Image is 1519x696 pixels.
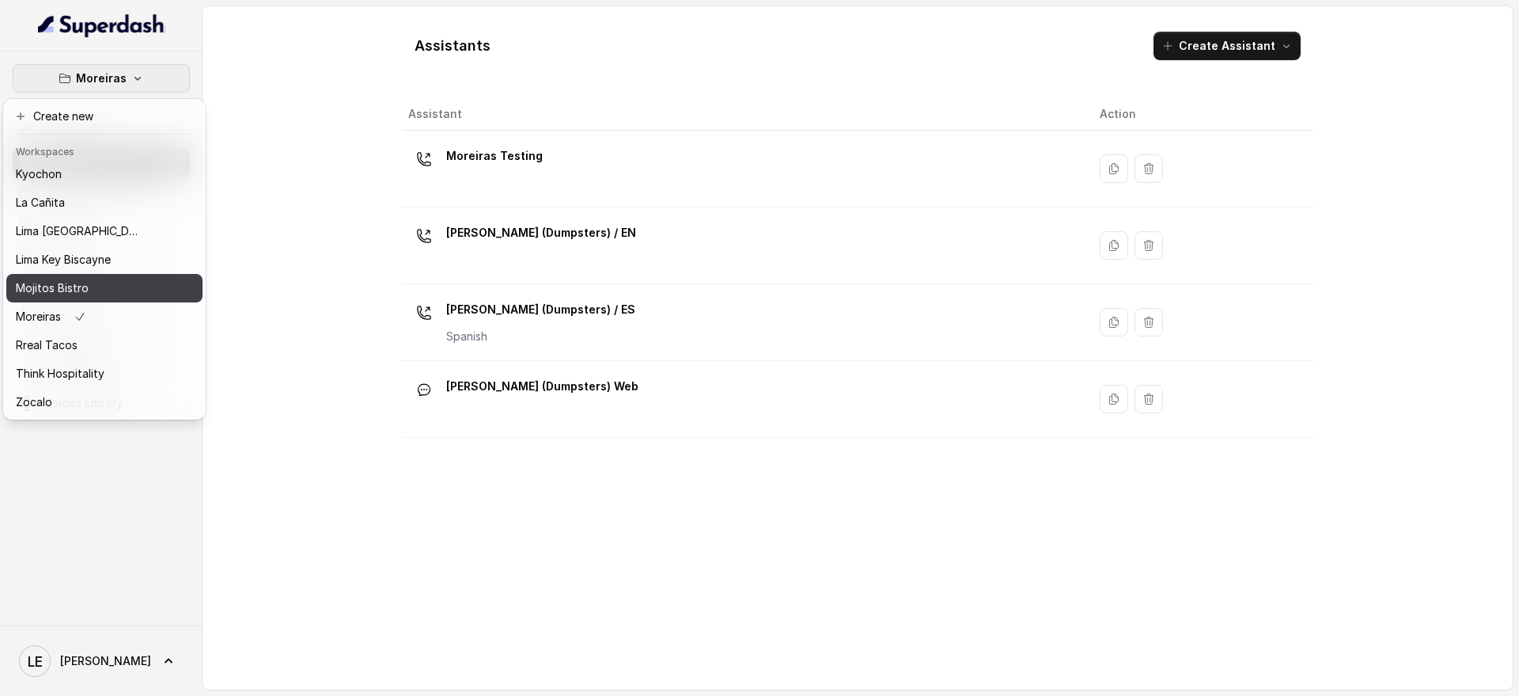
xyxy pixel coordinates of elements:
button: Moreiras [13,64,190,93]
div: Moreiras [3,99,206,420]
p: Think Hospitality [16,364,104,383]
p: Lima [GEOGRAPHIC_DATA] [16,222,142,241]
p: Kyochon [16,165,62,184]
header: Workspaces [6,138,203,163]
button: Create new [6,102,203,131]
p: Rreal Tacos [16,336,78,355]
p: La Cañita [16,193,65,212]
p: Moreiras [16,307,61,326]
p: Zocalo [16,393,52,412]
p: Mojitos Bistro [16,279,89,298]
p: Lima Key Biscayne [16,250,111,269]
p: Moreiras [76,69,127,88]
